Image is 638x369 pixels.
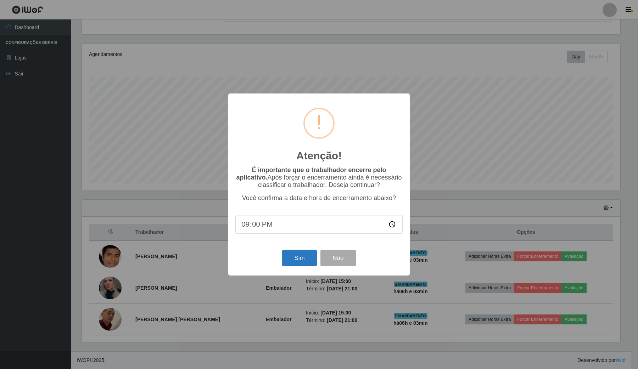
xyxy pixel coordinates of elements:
p: Você confirma a data e hora de encerramento abaixo? [235,194,403,202]
p: Após forçar o encerramento ainda é necessário classificar o trabalhador. Deseja continuar? [235,166,403,189]
b: É importante que o trabalhador encerre pelo aplicativo. [236,166,386,181]
button: Não [320,250,356,266]
h2: Atenção! [296,149,342,162]
button: Sim [282,250,317,266]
